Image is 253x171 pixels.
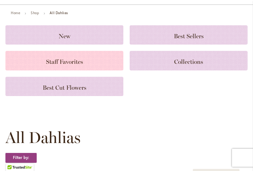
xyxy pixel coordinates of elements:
a: Shop [31,11,39,15]
a: New [5,25,123,45]
a: Collections [130,51,248,70]
span: All Dahlias [5,129,81,147]
span: Collections [174,58,203,65]
span: Best Cut Flowers [43,84,86,91]
span: Staff Favorites [46,58,83,65]
span: Best Sellers [174,33,204,40]
a: Best Sellers [130,25,248,45]
span: New [59,33,70,40]
a: Best Cut Flowers [5,77,123,96]
a: Home [11,11,20,15]
strong: All Dahlias [50,11,68,15]
a: Staff Favorites [5,51,123,70]
iframe: Launch Accessibility Center [5,150,21,166]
